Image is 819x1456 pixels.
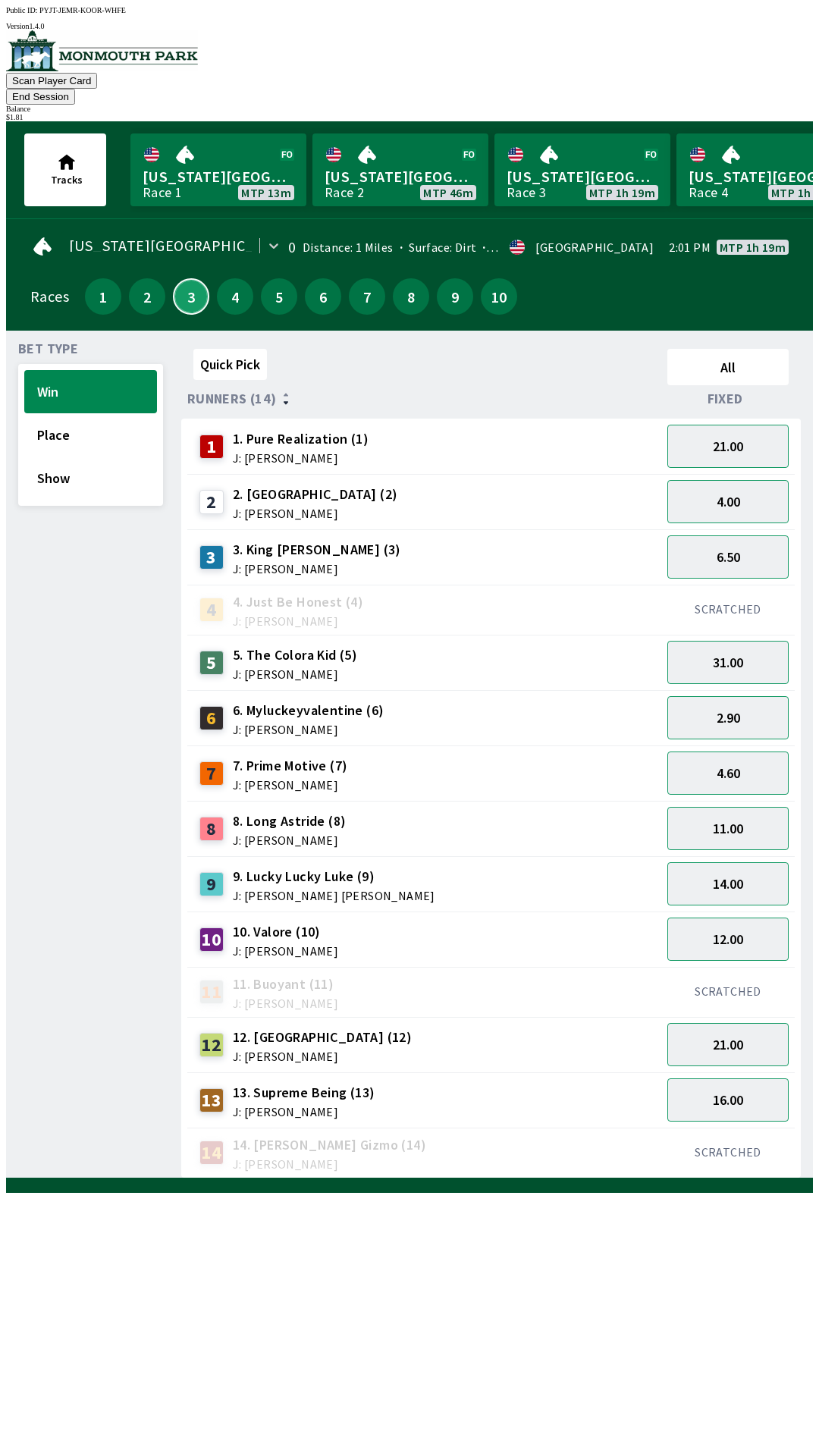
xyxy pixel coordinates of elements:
[199,872,224,896] div: 9
[233,592,363,612] span: 4. Just Be Honest (4)
[233,834,347,846] span: J: [PERSON_NAME]
[233,1158,426,1170] span: J: [PERSON_NAME]
[713,654,743,671] span: 31.00
[667,918,789,961] button: 12.00
[667,1144,789,1159] div: SCRATCHED
[717,548,740,566] span: 6.50
[353,291,381,302] span: 7
[667,1023,789,1066] button: 21.00
[143,167,294,187] span: [US_STATE][GEOGRAPHIC_DATA]
[476,240,607,255] span: Track Condition: Fast
[667,425,789,468] button: 21.00
[199,1141,224,1165] div: 14
[199,1088,224,1112] div: 13
[24,370,157,413] button: Win
[233,1083,375,1103] span: 13. Supreme Being (13)
[233,811,347,831] span: 8. Long Astride (8)
[708,393,743,405] span: Fixed
[30,290,69,303] div: Races
[233,701,384,720] span: 6. Myluckeyvalentine (6)
[507,167,658,187] span: [US_STATE][GEOGRAPHIC_DATA]
[200,356,260,373] span: Quick Pick
[199,651,224,675] div: 5
[441,291,469,302] span: 9
[667,601,789,617] div: SCRATCHED
[661,391,795,406] div: Fixed
[667,480,789,523] button: 4.00
[233,645,357,665] span: 5. The Colora Kid (5)
[309,291,337,302] span: 6
[713,438,743,455] span: 21.00
[217,278,253,315] button: 4
[233,1050,412,1062] span: J: [PERSON_NAME]
[325,187,364,199] div: Race 2
[667,535,789,579] button: 6.50
[667,1078,789,1122] button: 16.00
[233,429,369,449] span: 1. Pure Realization (1)
[233,615,363,627] span: J: [PERSON_NAME]
[494,133,670,206] a: [US_STATE][GEOGRAPHIC_DATA]Race 3MTP 1h 19m
[69,240,296,252] span: [US_STATE][GEOGRAPHIC_DATA]
[667,862,789,905] button: 14.00
[689,187,728,199] div: Race 4
[173,278,209,315] button: 3
[233,974,338,994] span: 11. Buoyant (11)
[199,490,224,514] div: 2
[199,980,224,1004] div: 11
[717,709,740,726] span: 2.90
[199,761,224,786] div: 7
[288,241,296,253] div: 0
[6,73,97,89] button: Scan Player Card
[199,545,224,570] div: 3
[18,343,78,355] span: Bet Type
[674,359,782,376] span: All
[24,413,157,457] button: Place
[37,383,144,400] span: Win
[199,598,224,622] div: 4
[667,349,789,385] button: All
[130,133,306,206] a: [US_STATE][GEOGRAPHIC_DATA]Race 1MTP 13m
[233,1106,375,1118] span: J: [PERSON_NAME]
[393,278,429,315] button: 8
[667,752,789,795] button: 4.60
[199,1033,224,1057] div: 12
[233,452,369,464] span: J: [PERSON_NAME]
[233,485,398,504] span: 2. [GEOGRAPHIC_DATA] (2)
[233,723,384,736] span: J: [PERSON_NAME]
[6,113,813,121] div: $ 1.81
[6,6,813,14] div: Public ID:
[89,291,118,302] span: 1
[129,278,165,315] button: 2
[233,563,401,575] span: J: [PERSON_NAME]
[713,1036,743,1053] span: 21.00
[233,922,338,942] span: 10. Valore (10)
[713,875,743,893] span: 14.00
[233,1028,412,1047] span: 12. [GEOGRAPHIC_DATA] (12)
[133,291,162,302] span: 2
[24,133,106,206] button: Tracks
[713,820,743,837] span: 11.00
[507,187,546,199] div: Race 3
[667,696,789,739] button: 2.90
[143,187,182,199] div: Race 1
[589,187,655,199] span: MTP 1h 19m
[349,278,385,315] button: 7
[193,349,267,380] button: Quick Pick
[6,22,813,30] div: Version 1.4.0
[261,278,297,315] button: 5
[305,278,341,315] button: 6
[233,997,338,1009] span: J: [PERSON_NAME]
[51,173,83,187] span: Tracks
[24,457,157,500] button: Show
[423,187,473,199] span: MTP 46m
[233,756,348,776] span: 7. Prime Motive (7)
[85,278,121,315] button: 1
[39,6,126,14] span: PYJT-JEMR-KOOR-WHFE
[233,890,435,902] span: J: [PERSON_NAME] [PERSON_NAME]
[187,391,661,406] div: Runners (14)
[241,187,291,199] span: MTP 13m
[233,540,401,560] span: 3. King [PERSON_NAME] (3)
[233,779,348,791] span: J: [PERSON_NAME]
[37,469,144,487] span: Show
[667,641,789,684] button: 31.00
